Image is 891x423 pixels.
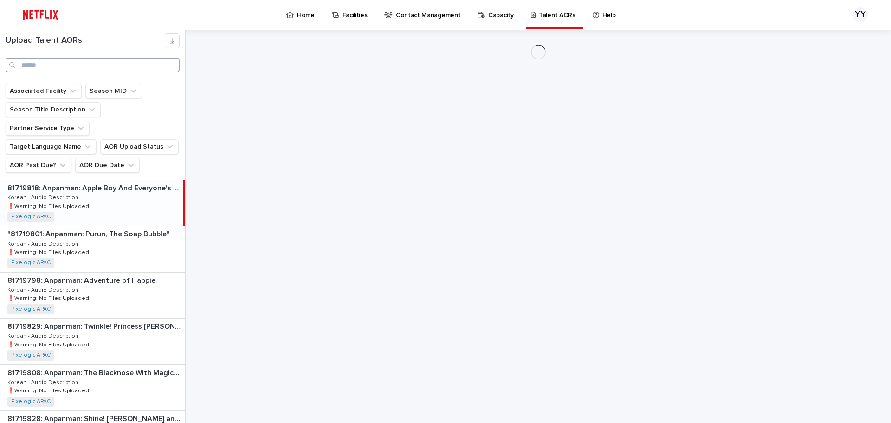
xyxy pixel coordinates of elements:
[7,239,80,247] p: Korean - Audio Description
[7,340,91,348] p: ❗️Warning: No Files Uploaded
[853,7,868,22] div: YY
[7,386,91,394] p: ❗️Warning: No Files Uploaded
[6,58,180,72] input: Search
[7,193,80,201] p: Korean - Audio Description
[6,84,82,98] button: Associated Facility
[7,247,91,256] p: ❗️Warning: No Files Uploaded
[11,306,51,312] a: Pixelogic APAC
[6,36,165,46] h1: Upload Talent AORs
[7,274,157,285] p: 81719798: Anpanman: Adventure of Happie
[7,285,80,293] p: Korean - Audio Description
[7,202,91,210] p: ❗️Warning: No Files Uploaded
[7,228,172,239] p: "81719801: Anpanman: Purun, The Soap Bubble"
[7,182,181,193] p: 81719818: Anpanman: Apple Boy And Everyone's Hope
[6,139,97,154] button: Target Language Name
[7,367,183,377] p: 81719808: Anpanman: The Blacknose With Magical Song
[7,377,80,386] p: Korean - Audio Description
[11,214,51,220] a: Pixelogic APAC
[6,121,90,136] button: Partner Service Type
[11,260,51,266] a: Pixelogic APAC
[85,84,142,98] button: Season MID
[6,158,71,173] button: AOR Past Due?
[75,158,140,173] button: AOR Due Date
[7,331,80,339] p: Korean - Audio Description
[7,293,91,302] p: ❗️Warning: No Files Uploaded
[6,102,101,117] button: Season Title Description
[100,139,179,154] button: AOR Upload Status
[7,320,183,331] p: 81719829: Anpanman: Twinkle! Princess Vanilla of Ice Cream Land
[11,352,51,358] a: Pixelogic APAC
[11,398,51,405] a: Pixelogic APAC
[19,6,63,24] img: ifQbXi3ZQGMSEF7WDB7W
